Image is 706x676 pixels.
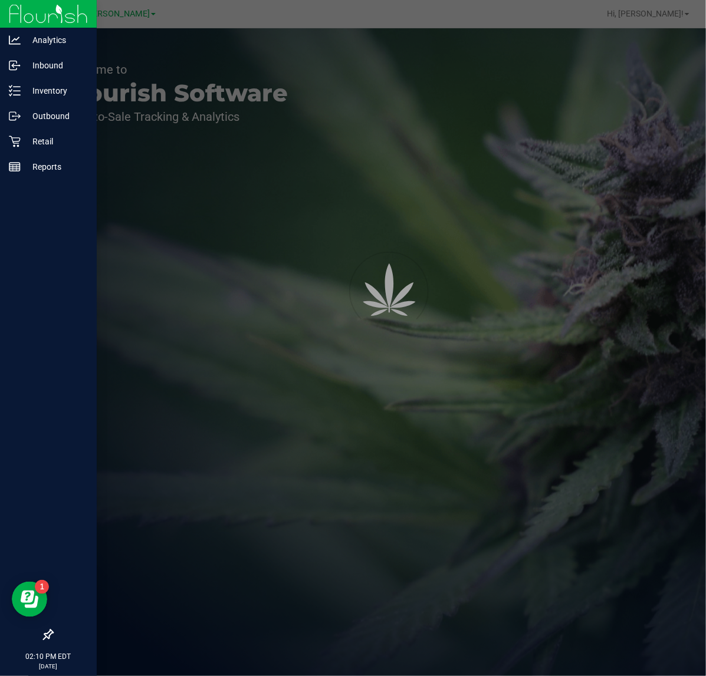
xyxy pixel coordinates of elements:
[21,84,91,98] p: Inventory
[9,110,21,122] inline-svg: Outbound
[5,662,91,671] p: [DATE]
[9,85,21,97] inline-svg: Inventory
[9,34,21,46] inline-svg: Analytics
[21,160,91,174] p: Reports
[9,60,21,71] inline-svg: Inbound
[21,109,91,123] p: Outbound
[21,58,91,72] p: Inbound
[21,33,91,47] p: Analytics
[9,136,21,147] inline-svg: Retail
[12,582,47,617] iframe: Resource center
[21,134,91,149] p: Retail
[35,580,49,594] iframe: Resource center unread badge
[9,161,21,173] inline-svg: Reports
[5,651,91,662] p: 02:10 PM EDT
